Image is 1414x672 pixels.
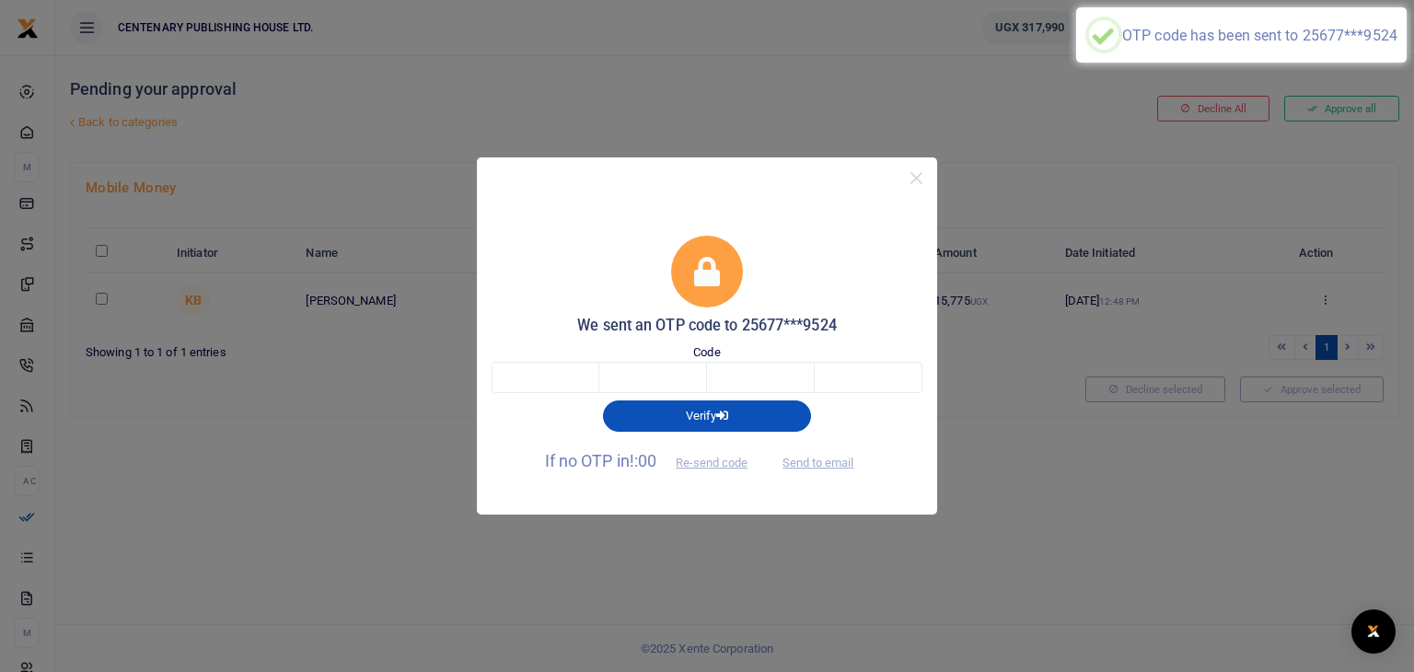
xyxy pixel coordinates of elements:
div: OTP code has been sent to 25677***9524 [1122,27,1397,44]
label: Code [693,343,720,362]
button: Verify [603,400,811,432]
span: !:00 [630,451,656,470]
button: Close [903,165,930,191]
div: Open Intercom Messenger [1351,609,1396,654]
h5: We sent an OTP code to 25677***9524 [492,317,922,335]
span: If no OTP in [545,451,764,470]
